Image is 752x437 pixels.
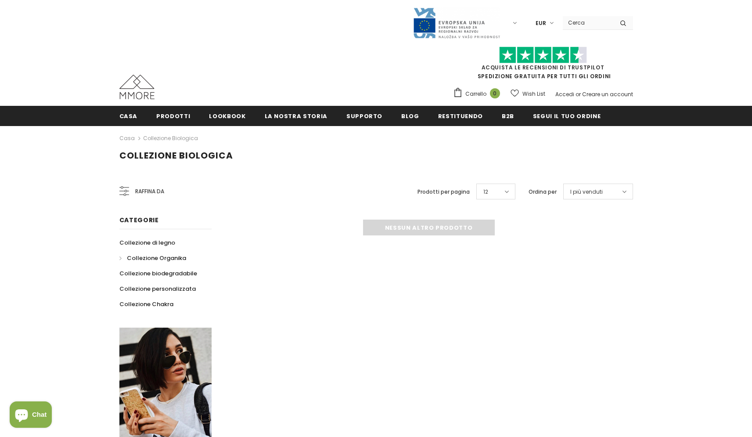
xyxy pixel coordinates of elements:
span: or [576,90,581,98]
a: Casa [119,106,138,126]
a: Collezione biodegradabile [119,266,197,281]
span: 0 [490,88,500,98]
span: Carrello [465,90,486,98]
a: Creare un account [582,90,633,98]
a: Prodotti [156,106,190,126]
a: Collezione biologica [143,134,198,142]
span: Prodotti [156,112,190,120]
label: Prodotti per pagina [417,188,470,196]
span: SPEDIZIONE GRATUITA PER TUTTI GLI ORDINI [453,51,633,80]
a: Collezione Chakra [119,296,173,312]
span: EUR [536,19,546,28]
a: Accedi [555,90,574,98]
span: Segui il tuo ordine [533,112,601,120]
span: Categorie [119,216,159,224]
span: Collezione biodegradabile [119,269,197,278]
a: Collezione Organika [119,250,186,266]
input: Search Site [563,16,613,29]
img: Casi MMORE [119,75,155,99]
span: Restituendo [438,112,483,120]
span: supporto [346,112,382,120]
span: B2B [502,112,514,120]
label: Ordina per [529,188,557,196]
span: Lookbook [209,112,245,120]
a: Casa [119,133,135,144]
span: Raffina da [135,187,164,196]
a: Lookbook [209,106,245,126]
a: Blog [401,106,419,126]
a: supporto [346,106,382,126]
span: 12 [483,188,488,196]
a: Restituendo [438,106,483,126]
a: Carrello 0 [453,87,504,101]
span: I più venduti [570,188,603,196]
a: B2B [502,106,514,126]
a: Collezione di legno [119,235,175,250]
a: La nostra storia [265,106,327,126]
inbox-online-store-chat: Shopify online store chat [7,401,54,430]
span: Collezione Organika [127,254,186,262]
a: Collezione personalizzata [119,281,196,296]
img: Javni Razpis [413,7,500,39]
span: Blog [401,112,419,120]
span: La nostra storia [265,112,327,120]
img: Fidati di Pilot Stars [499,47,587,64]
span: Collezione di legno [119,238,175,247]
span: Wish List [522,90,545,98]
a: Wish List [511,86,545,101]
span: Collezione personalizzata [119,285,196,293]
span: Collezione biologica [119,149,233,162]
a: Acquista le recensioni di TrustPilot [482,64,604,71]
span: Casa [119,112,138,120]
span: Collezione Chakra [119,300,173,308]
a: Javni Razpis [413,19,500,26]
a: Segui il tuo ordine [533,106,601,126]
